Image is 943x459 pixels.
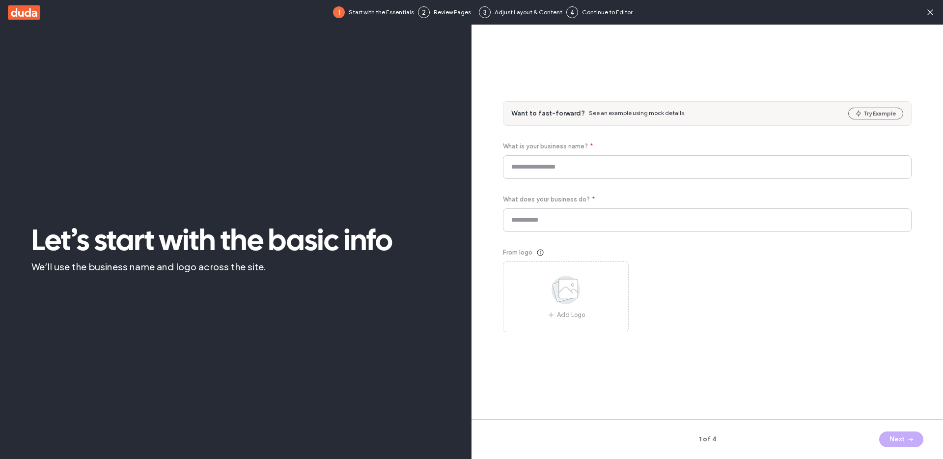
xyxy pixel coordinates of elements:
[642,434,772,444] span: 1 of 4
[31,223,440,257] span: Let’s start with the basic info
[511,109,585,118] span: Want to fast-forward?
[495,8,562,17] span: Adjust Layout & Content
[566,6,578,18] div: 4
[503,142,588,151] span: What is your business name?
[503,248,532,258] span: From logo
[479,6,491,18] div: 3
[434,8,475,17] span: Review Pages
[589,109,686,116] span: See an example using mock details.
[333,6,345,18] div: 1
[503,195,590,204] span: What does your business do?
[418,6,430,18] div: 2
[557,310,585,320] span: Add Logo
[848,108,903,119] button: Try Example
[31,260,440,273] span: We’ll use the business name and logo across the site.
[349,8,414,17] span: Start with the Essentials
[582,8,633,17] span: Continue to Editor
